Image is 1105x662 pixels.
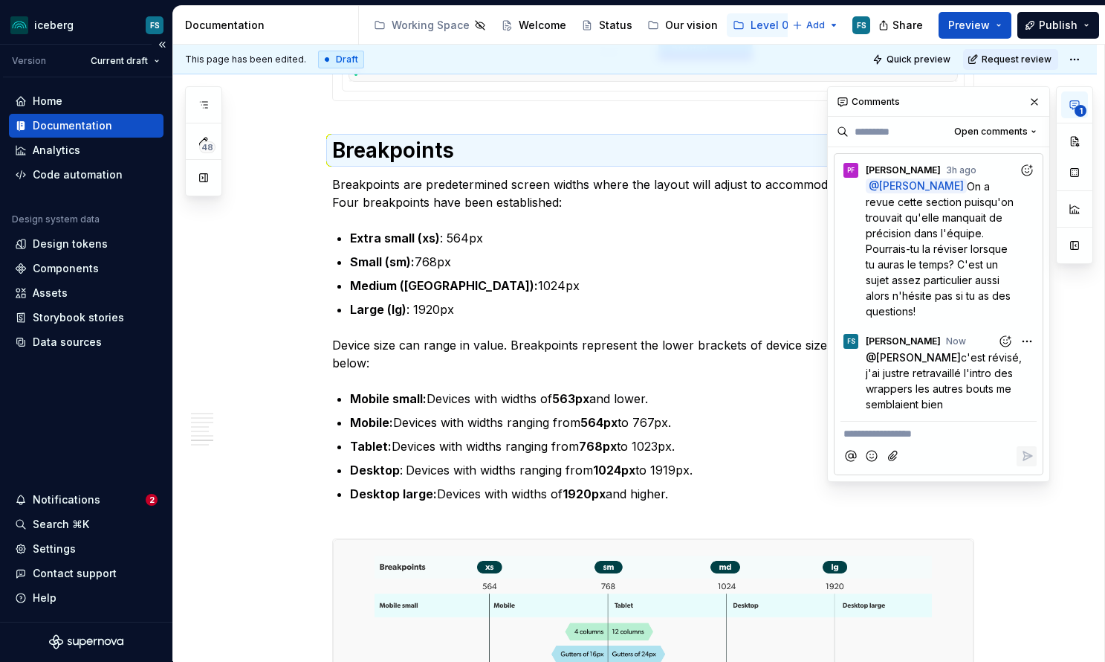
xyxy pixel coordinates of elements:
[948,18,990,33] span: Preview
[199,141,216,153] span: 48
[1039,18,1078,33] span: Publish
[318,51,364,68] div: Draft
[350,391,427,406] strong: Mobile small:
[350,277,974,295] p: 1024px
[84,51,166,71] button: Current draft
[665,18,718,33] div: Our vision
[91,55,148,67] span: Current draft
[868,49,957,70] button: Quick preview
[580,415,618,430] strong: 564px
[552,391,589,406] strong: 563px
[9,330,163,354] a: Data sources
[9,281,163,305] a: Assets
[33,167,123,182] div: Code automation
[368,10,785,40] div: Page tree
[9,537,163,561] a: Settings
[12,55,46,67] div: Version
[185,54,306,65] span: This page has been edited.
[3,9,169,41] button: icebergFS
[33,542,76,556] div: Settings
[350,437,974,455] p: Devices with widths ranging from to 1023px.
[963,49,1058,70] button: Request review
[519,18,566,33] div: Welcome
[350,254,415,269] strong: Small (sm):
[33,591,56,605] div: Help
[350,278,538,293] strong: Medium ([GEOGRAPHIC_DATA]):
[392,18,470,33] div: Working Space
[33,118,112,133] div: Documentation
[350,486,437,501] strong: Desktop large:
[9,257,163,280] a: Components
[33,286,68,301] div: Assets
[350,415,393,430] strong: Mobile:
[857,19,866,31] div: FS
[33,94,62,109] div: Home
[350,301,974,318] p: : 1920px
[33,335,102,350] div: Data sources
[892,18,923,33] span: Share
[788,15,843,36] button: Add
[350,461,974,479] p: : Devices with widths ranging from to 1919px.
[806,19,825,31] span: Add
[350,390,974,408] p: Devices with widths of and lower.
[350,439,392,454] strong: Tablet:
[599,18,632,33] div: Status
[33,566,117,581] div: Contact support
[9,114,163,138] a: Documentation
[10,16,28,34] img: 418c6d47-6da6-4103-8b13-b5999f8989a1.png
[33,143,80,158] div: Analytics
[727,13,799,37] a: Level 01
[9,89,163,113] a: Home
[350,302,406,317] strong: Large (lg)
[152,34,172,55] button: Collapse sidebar
[9,232,163,256] a: Design tokens
[9,488,163,512] button: Notifications2
[12,213,100,225] div: Design system data
[33,237,108,251] div: Design tokens
[9,306,163,330] a: Storybook stories
[350,414,974,431] p: Devices with widths ranging from to 767px.
[887,54,950,65] span: Quick preview
[350,485,974,521] p: Devices with widths of and higher.
[751,18,793,33] div: Level 01
[33,310,124,325] div: Storybook stories
[332,176,974,211] p: Breakpoints are predetermined screen widths where the layout will adjust to accommodate different...
[332,336,974,372] p: Device size can range in value. Breakpoints represent the lower brackets of device size ranges, a...
[982,54,1051,65] span: Request review
[34,18,74,33] div: iceberg
[350,231,440,245] strong: Extra small (xs)
[579,439,617,454] strong: 768px
[368,13,492,37] a: Working Space
[563,486,606,501] strong: 1920px
[33,492,100,507] div: Notifications
[9,138,163,162] a: Analytics
[1017,12,1099,39] button: Publish
[871,12,933,39] button: Share
[146,494,158,506] span: 2
[350,229,974,247] p: : 564px
[575,13,638,37] a: Status
[495,13,572,37] a: Welcome
[33,261,99,276] div: Components
[350,253,974,271] p: 768px
[185,18,352,33] div: Documentation
[350,463,400,478] strong: Desktop
[9,163,163,187] a: Code automation
[33,517,89,532] div: Search ⌘K
[939,12,1011,39] button: Preview
[9,512,163,536] button: Search ⌘K
[49,634,123,649] svg: Supernova Logo
[593,463,635,478] strong: 1024px
[641,13,724,37] a: Our vision
[9,586,163,610] button: Help
[332,137,974,164] h1: Breakpoints
[150,19,160,31] div: FS
[9,562,163,585] button: Contact support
